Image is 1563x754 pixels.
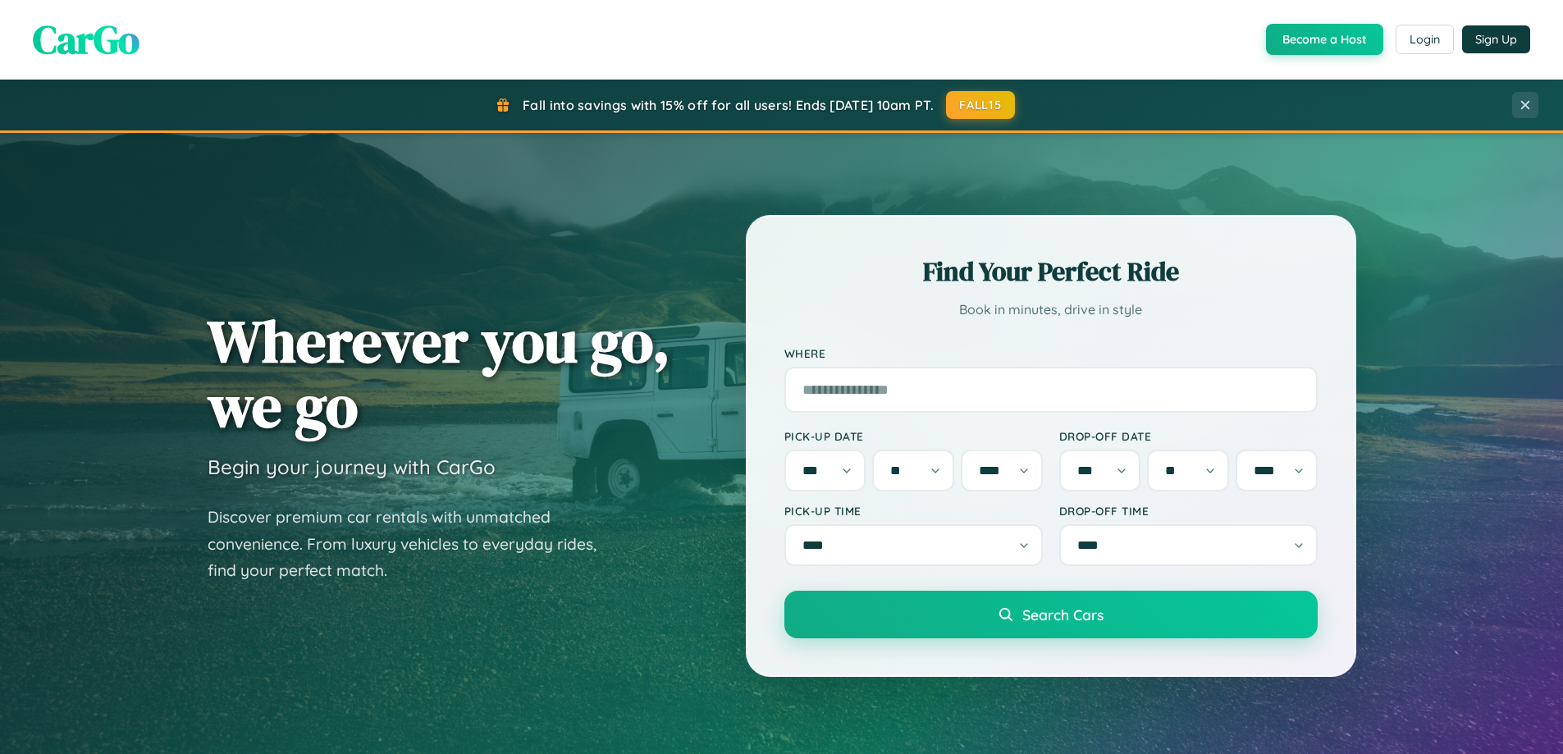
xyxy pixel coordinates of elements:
button: Login [1396,25,1454,54]
span: Fall into savings with 15% off for all users! Ends [DATE] 10am PT. [523,97,934,113]
h3: Begin your journey with CarGo [208,455,496,479]
label: Pick-up Date [784,429,1043,443]
label: Drop-off Time [1059,504,1318,518]
label: Where [784,346,1318,360]
p: Discover premium car rentals with unmatched convenience. From luxury vehicles to everyday rides, ... [208,504,618,584]
label: Drop-off Date [1059,429,1318,443]
button: Search Cars [784,591,1318,638]
button: Sign Up [1462,25,1530,53]
span: CarGo [33,12,139,66]
button: Become a Host [1266,24,1383,55]
label: Pick-up Time [784,504,1043,518]
p: Book in minutes, drive in style [784,298,1318,322]
span: Search Cars [1022,605,1104,624]
button: FALL15 [946,91,1015,119]
h2: Find Your Perfect Ride [784,254,1318,290]
h1: Wherever you go, we go [208,308,670,438]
